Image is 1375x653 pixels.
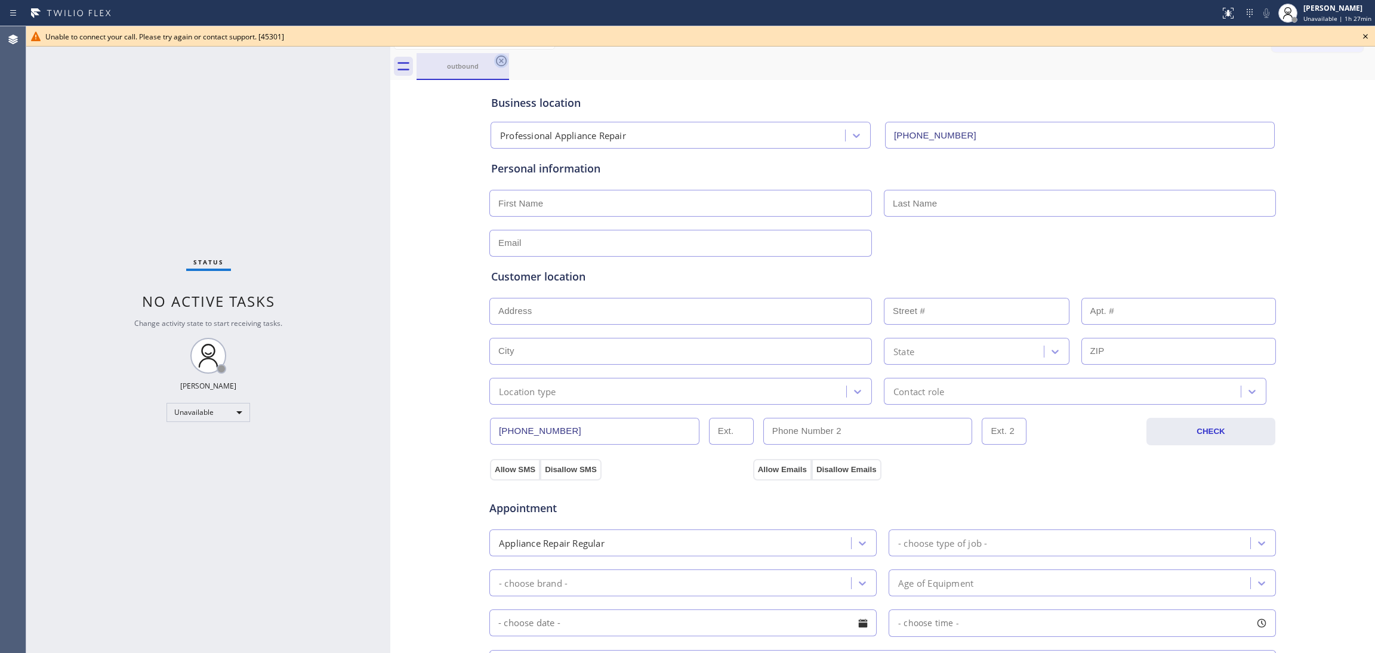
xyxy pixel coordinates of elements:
input: City [489,338,872,365]
div: Customer location [491,269,1274,285]
div: Location type [499,384,556,398]
div: Age of Equipment [898,576,973,590]
div: Unavailable [167,403,250,422]
div: Professional Appliance Repair [500,129,626,143]
button: Allow SMS [490,459,540,480]
input: Last Name [884,190,1276,217]
span: Status [193,258,224,266]
span: No active tasks [142,291,275,311]
input: Phone Number 2 [763,418,973,445]
div: [PERSON_NAME] [180,381,236,391]
div: Personal information [491,161,1274,177]
button: Mute [1258,5,1275,21]
button: Disallow SMS [540,459,602,480]
span: Unable to connect your call. Please try again or contact support. [45301] [45,32,284,42]
input: Phone Number [885,122,1275,149]
div: - choose type of job - [898,536,987,550]
button: Disallow Emails [812,459,881,480]
button: CHECK [1146,418,1275,445]
input: Email [489,230,872,257]
button: Allow Emails [753,459,812,480]
input: - choose date - [489,609,877,636]
span: Change activity state to start receiving tasks. [134,318,282,328]
div: State [893,344,914,358]
input: Address [489,298,872,325]
input: Street # [884,298,1069,325]
div: Appliance Repair Regular [499,536,605,550]
input: ZIP [1081,338,1277,365]
input: Apt. # [1081,298,1277,325]
div: - choose brand - [499,576,568,590]
div: outbound [418,61,508,70]
span: Unavailable | 1h 27min [1303,14,1371,23]
span: Appointment [489,500,750,516]
div: Business location [491,95,1274,111]
span: - choose time - [898,617,959,629]
div: Contact role [893,384,944,398]
input: Ext. [709,418,754,445]
input: First Name [489,190,872,217]
input: Phone Number [490,418,699,445]
input: Ext. 2 [982,418,1026,445]
div: [PERSON_NAME] [1303,3,1371,13]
